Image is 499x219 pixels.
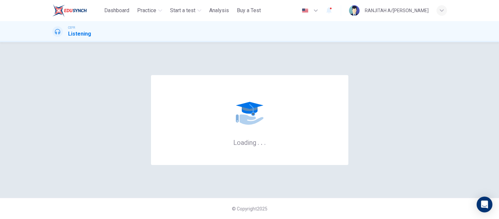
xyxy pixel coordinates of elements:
[52,4,87,17] img: ELTC logo
[68,30,91,38] h1: Listening
[207,5,232,16] button: Analysis
[209,7,229,14] span: Analysis
[237,7,261,14] span: Buy a Test
[261,136,263,147] h6: .
[365,7,429,14] div: RANJITAH A/[PERSON_NAME]
[68,25,75,30] span: CEFR
[234,5,263,16] button: Buy a Test
[264,136,266,147] h6: .
[167,5,204,16] button: Start a test
[52,4,102,17] a: ELTC logo
[233,138,266,147] h6: Loading
[137,7,156,14] span: Practice
[104,7,129,14] span: Dashboard
[349,5,360,16] img: Profile picture
[232,206,267,211] span: © Copyright 2025
[170,7,195,14] span: Start a test
[102,5,132,16] button: Dashboard
[477,197,492,212] div: Open Intercom Messenger
[257,136,260,147] h6: .
[135,5,165,16] button: Practice
[301,8,309,13] img: en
